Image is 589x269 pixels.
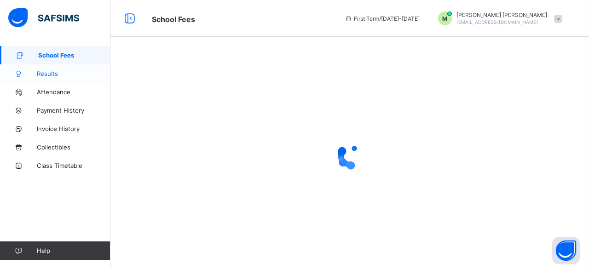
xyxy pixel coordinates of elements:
button: Open asap [552,237,580,264]
span: Collectibles [37,143,110,151]
span: School Fees [38,52,110,59]
span: School Fees [152,15,195,24]
span: Attendance [37,88,110,96]
div: MosesJo-Madugu [429,11,567,25]
span: [PERSON_NAME] [PERSON_NAME] [456,11,547,18]
img: safsims [8,8,79,28]
span: Class Timetable [37,162,110,169]
span: Payment History [37,107,110,114]
span: Help [37,247,110,254]
span: Invoice History [37,125,110,132]
span: [EMAIL_ADDRESS][DOMAIN_NAME] [456,19,538,25]
span: Results [37,70,110,77]
span: session/term information [345,15,420,22]
span: M [442,15,447,22]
